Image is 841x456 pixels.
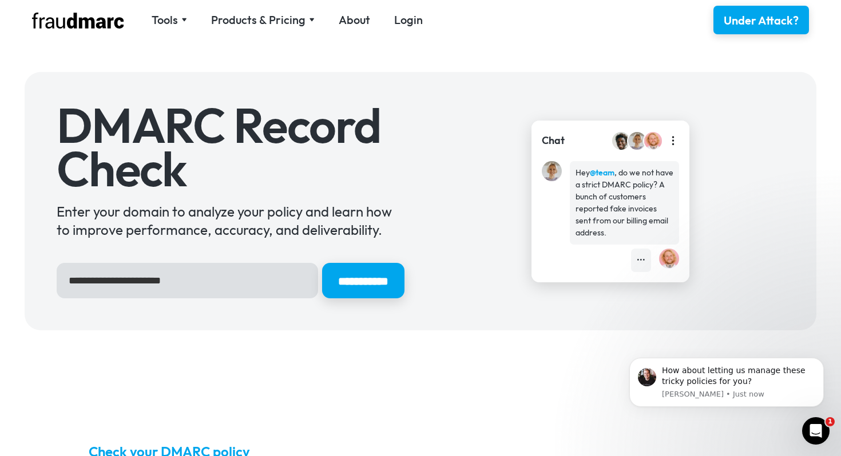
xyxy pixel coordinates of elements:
[826,417,835,426] span: 1
[211,12,315,28] div: Products & Pricing
[637,254,645,266] div: •••
[211,12,306,28] div: Products & Pricing
[576,167,673,239] div: Hey , do we not have a strict DMARC policy? A bunch of customers reported fake invoices sent from...
[542,133,565,148] div: Chat
[713,6,809,34] a: Under Attack?
[57,104,404,190] h1: DMARC Record Check
[590,167,614,178] strong: @team
[339,12,370,28] a: About
[724,13,799,29] div: Under Attack?
[57,263,404,298] form: Hero Sign Up Form
[152,12,178,28] div: Tools
[394,12,423,28] a: Login
[57,202,404,239] div: Enter your domain to analyze your policy and learn how to improve performance, accuracy, and deli...
[802,417,830,445] iframe: Intercom live chat
[612,341,841,425] iframe: Intercom notifications message
[152,12,187,28] div: Tools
